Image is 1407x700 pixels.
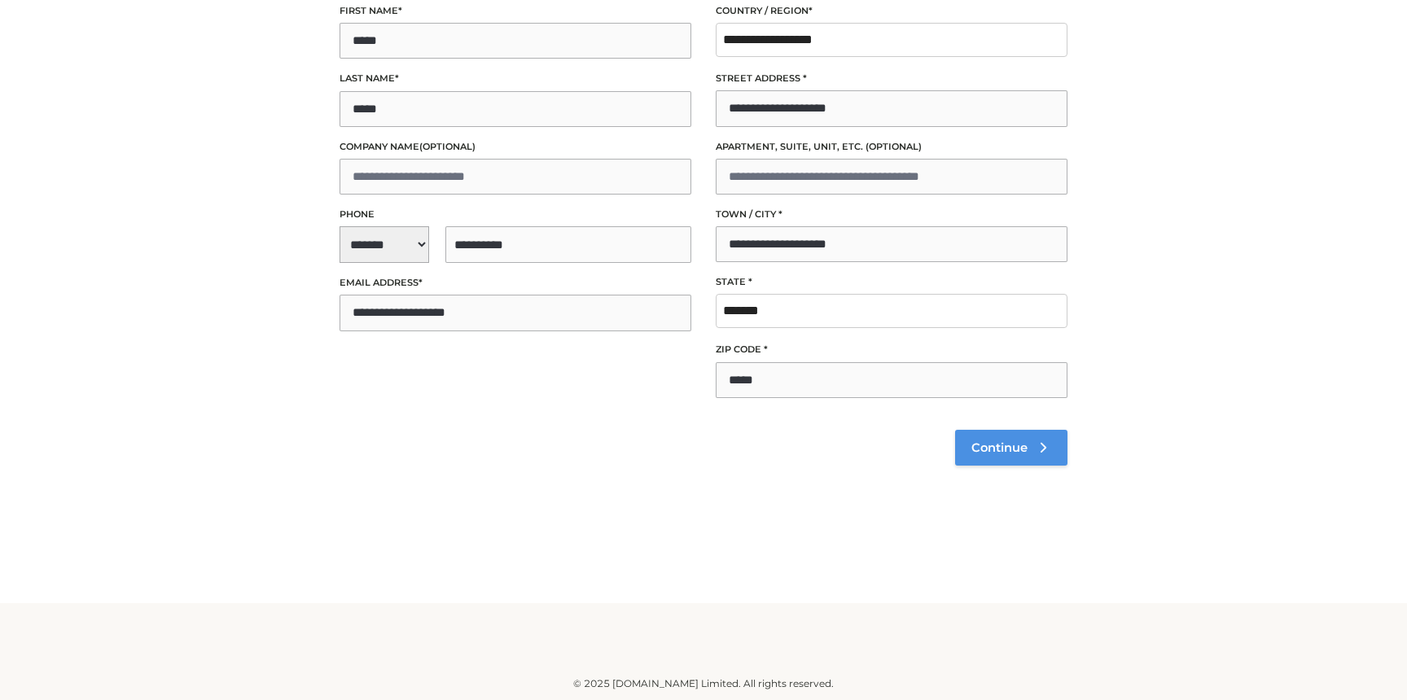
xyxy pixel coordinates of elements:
[716,274,1067,290] label: State
[955,430,1067,466] a: Continue
[340,207,691,222] label: Phone
[164,676,1243,692] div: © 2025 [DOMAIN_NAME] Limited. All rights reserved.
[971,440,1028,455] span: Continue
[716,342,1067,357] label: ZIP Code
[866,141,922,152] span: (optional)
[340,139,691,155] label: Company name
[419,141,476,152] span: (optional)
[716,71,1067,86] label: Street address
[716,139,1067,155] label: Apartment, suite, unit, etc.
[340,3,691,19] label: First name
[716,207,1067,222] label: Town / City
[340,275,691,291] label: Email address
[716,3,1067,19] label: Country / Region
[340,71,691,86] label: Last name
